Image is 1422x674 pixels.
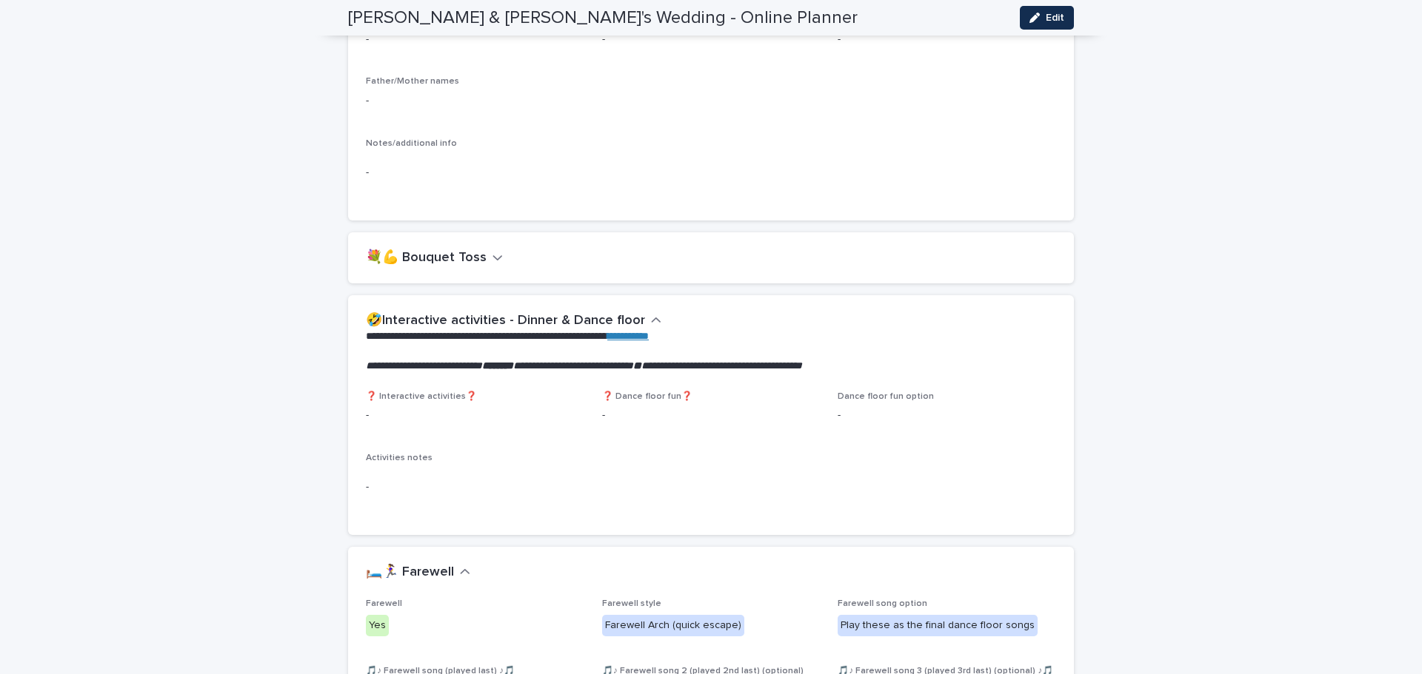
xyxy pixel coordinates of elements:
p: - [602,408,821,423]
button: 🛏️🏃‍♀️ Farewell [366,565,470,581]
span: Activities notes [366,454,433,462]
p: - [602,32,821,47]
h2: 💐💪 Bouquet Toss [366,250,487,266]
span: ❓ Dance floor fun❓ [602,392,692,401]
p: - [366,408,584,423]
p: - [838,408,1056,423]
span: Dance floor fun option [838,392,934,401]
span: Edit [1046,13,1064,23]
p: - [366,165,1056,181]
button: Edit [1020,6,1074,30]
button: 🤣Interactive activities - Dinner & Dance floor [366,313,661,329]
div: Farewell Arch (quick escape) [602,615,744,636]
h2: 🛏️🏃‍♀️ Farewell [366,565,454,581]
span: Farewell song option [838,599,927,608]
h2: [PERSON_NAME] & [PERSON_NAME]'s Wedding - Online Planner [348,7,858,29]
div: Play these as the final dance floor songs [838,615,1038,636]
span: Father/Mother names [366,77,459,86]
p: - [366,93,584,109]
p: - [366,32,584,47]
span: ❓ Interactive activities❓ [366,392,477,401]
div: Yes [366,615,389,636]
p: - [366,479,1056,495]
span: Farewell [366,599,402,608]
span: Notes/additional info [366,139,457,148]
span: Farewell style [602,599,661,608]
h2: 🤣Interactive activities - Dinner & Dance floor [366,313,645,329]
button: 💐💪 Bouquet Toss [366,250,503,266]
p: - [838,32,1056,47]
